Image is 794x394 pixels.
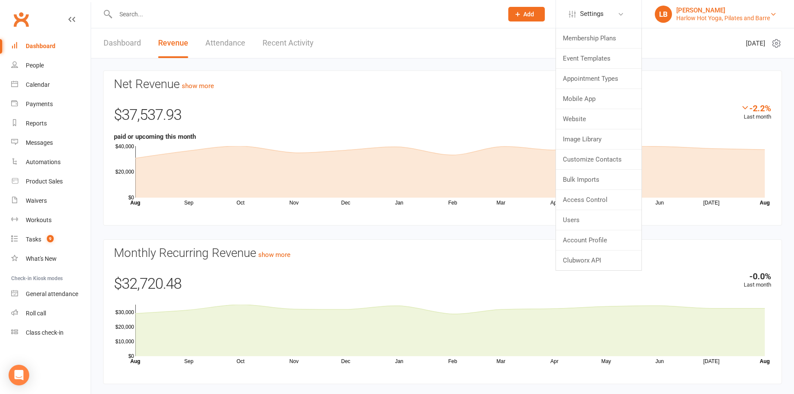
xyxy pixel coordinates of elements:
[11,191,91,211] a: Waivers
[11,37,91,56] a: Dashboard
[11,284,91,304] a: General attendance kiosk mode
[556,129,641,149] a: Image Library
[556,89,641,109] a: Mobile App
[556,210,641,230] a: Users
[655,6,672,23] div: LB
[263,28,314,58] a: Recent Activity
[744,272,771,281] div: -0.0%
[508,7,545,21] button: Add
[104,28,141,58] a: Dashboard
[114,133,196,140] strong: paid or upcoming this month
[26,310,46,317] div: Roll call
[523,11,534,18] span: Add
[11,172,91,191] a: Product Sales
[26,197,47,204] div: Waivers
[11,56,91,75] a: People
[744,272,771,290] div: Last month
[11,95,91,114] a: Payments
[182,82,214,90] a: show more
[114,103,771,131] div: $37,537.93
[158,28,188,58] a: Revenue
[26,217,52,223] div: Workouts
[26,43,55,49] div: Dashboard
[556,190,641,210] a: Access Control
[556,230,641,250] a: Account Profile
[11,75,91,95] a: Calendar
[26,236,41,243] div: Tasks
[676,14,770,22] div: Harlow Hot Yoga, Pilates and Barre
[26,290,78,297] div: General attendance
[26,329,64,336] div: Class check-in
[11,211,91,230] a: Workouts
[114,272,771,300] div: $32,720.48
[676,6,770,14] div: [PERSON_NAME]
[258,251,290,259] a: show more
[580,4,604,24] span: Settings
[26,120,47,127] div: Reports
[556,250,641,270] a: Clubworx API
[11,230,91,249] a: Tasks 9
[556,150,641,169] a: Customize Contacts
[26,101,53,107] div: Payments
[205,28,245,58] a: Attendance
[741,103,771,113] div: -2.2%
[114,247,771,260] h3: Monthly Recurring Revenue
[556,170,641,189] a: Bulk Imports
[11,153,91,172] a: Automations
[26,178,63,185] div: Product Sales
[26,139,53,146] div: Messages
[11,304,91,323] a: Roll call
[11,133,91,153] a: Messages
[746,38,765,49] span: [DATE]
[556,28,641,48] a: Membership Plans
[26,62,44,69] div: People
[113,8,497,20] input: Search...
[741,103,771,122] div: Last month
[26,255,57,262] div: What's New
[11,249,91,269] a: What's New
[11,114,91,133] a: Reports
[47,235,54,242] span: 9
[556,49,641,68] a: Event Templates
[9,365,29,385] div: Open Intercom Messenger
[10,9,32,30] a: Clubworx
[556,109,641,129] a: Website
[26,81,50,88] div: Calendar
[26,159,61,165] div: Automations
[556,69,641,89] a: Appointment Types
[11,323,91,342] a: Class kiosk mode
[114,78,771,91] h3: Net Revenue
